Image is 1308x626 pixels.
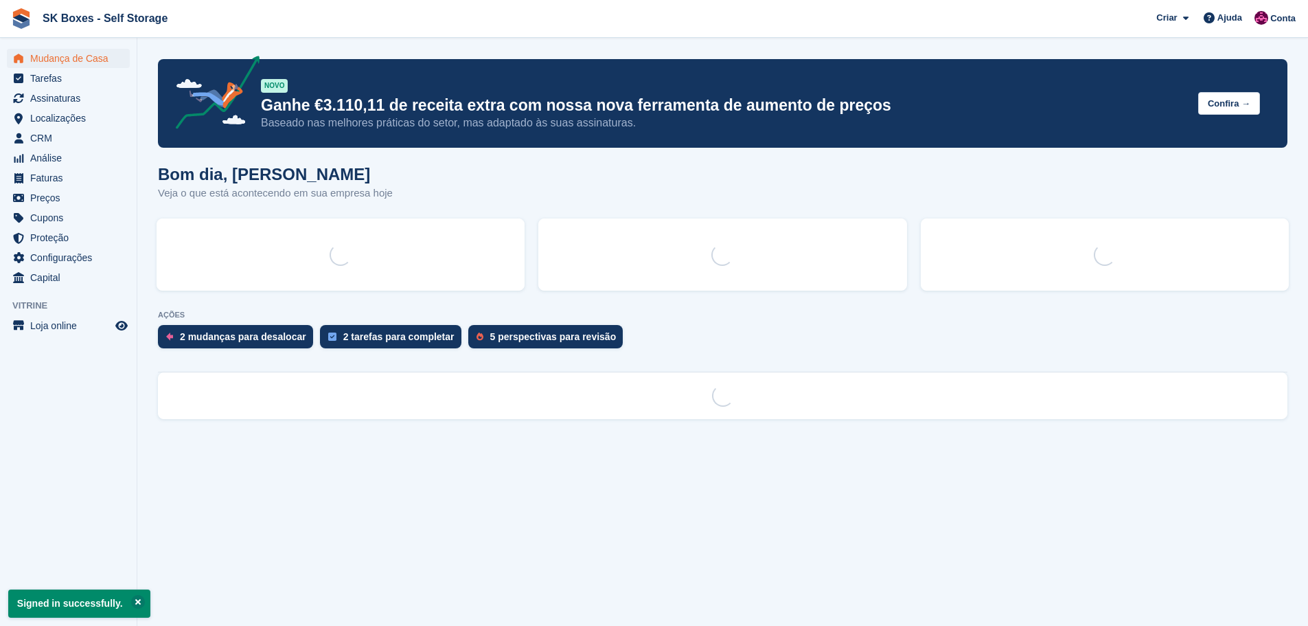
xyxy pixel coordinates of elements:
a: 2 tarefas para completar [320,325,468,355]
span: Cupons [30,208,113,227]
img: price-adjustments-announcement-icon-8257ccfd72463d97f412b2fc003d46551f7dbcb40ab6d574587a9cd5c0d94... [164,56,260,134]
a: menu [7,168,130,188]
span: Capital [30,268,113,287]
div: 5 perspectivas para revisão [490,331,617,342]
div: 2 tarefas para completar [343,331,455,342]
a: Loja de pré-visualização [113,317,130,334]
a: menu [7,188,130,208]
p: Baseado nas melhores práticas do setor, mas adaptado às suas assinaturas. [261,115,1187,131]
img: Joana Alegria [1254,11,1268,25]
div: 2 mudanças para desalocar [180,331,306,342]
a: menu [7,89,130,108]
p: Ganhe €3.110,11 de receita extra com nossa nova ferramenta de aumento de preços [261,96,1187,115]
img: stora-icon-8386f47178a22dfd0bd8f6a31ec36ba5ce8667c1dd55bd0f319d3a0aa187defe.svg [11,8,32,29]
div: NOVO [261,79,288,93]
a: menu [7,208,130,227]
span: Configurações [30,248,113,267]
img: prospect-51fa495bee0391a8d652442698ab0144808aea92771e9ea1ae160a38d050c398.svg [477,333,483,341]
a: SK Boxes - Self Storage [37,7,173,30]
span: Tarefas [30,69,113,88]
a: menu [7,69,130,88]
p: Veja o que está acontecendo em sua empresa hoje [158,186,393,201]
span: Vitrine [12,299,137,313]
a: menu [7,128,130,148]
p: AÇÕES [158,311,1287,320]
a: menu [7,248,130,267]
span: Conta [1270,12,1296,25]
a: menu [7,148,130,168]
a: 2 mudanças para desalocar [158,325,320,355]
a: 5 perspectivas para revisão [468,325,630,355]
a: menu [7,109,130,128]
span: Mudança de Casa [30,49,113,68]
span: Localizações [30,109,113,128]
a: menu [7,268,130,287]
h1: Bom dia, [PERSON_NAME] [158,165,393,183]
span: Faturas [30,168,113,188]
button: Confira → [1198,92,1260,115]
a: menu [7,49,130,68]
span: CRM [30,128,113,148]
img: task-75834270c22a3079a89374b754ae025e5fb1db73e45f91037f5363f120a921f8.svg [328,333,336,341]
img: move_outs_to_deallocate_icon-f764333ba52eb49d3ac5e1228854f67142a1ed5810a6f6cc68b1a99e826820c5.svg [166,333,173,341]
p: Signed in successfully. [8,590,150,618]
span: Assinaturas [30,89,113,108]
span: Análise [30,148,113,168]
span: Proteção [30,228,113,247]
a: menu [7,316,130,335]
span: Ajuda [1217,11,1242,25]
span: Criar [1156,11,1177,25]
span: Preços [30,188,113,208]
a: menu [7,228,130,247]
span: Loja online [30,316,113,335]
